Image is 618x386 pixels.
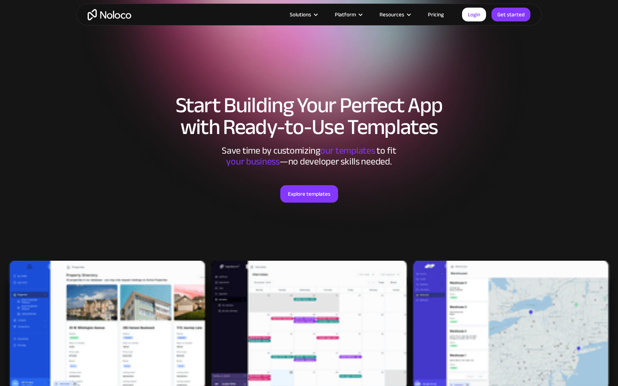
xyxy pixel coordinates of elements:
[335,10,356,19] div: Platform
[462,8,486,21] a: Login
[226,153,280,170] span: your business
[370,10,419,19] div: Resources
[380,10,404,19] div: Resources
[281,10,326,19] div: Solutions
[88,9,131,20] a: home
[200,145,418,167] div: Save time by customizing to fit ‍ —no developer skills needed.
[320,142,375,159] span: our templates
[84,94,534,138] h1: Start Building Your Perfect App with Ready-to-Use Templates
[280,185,338,203] a: Explore templates
[326,10,370,19] div: Platform
[419,10,453,19] a: Pricing
[491,8,530,21] a: Get started
[290,10,311,19] div: Solutions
